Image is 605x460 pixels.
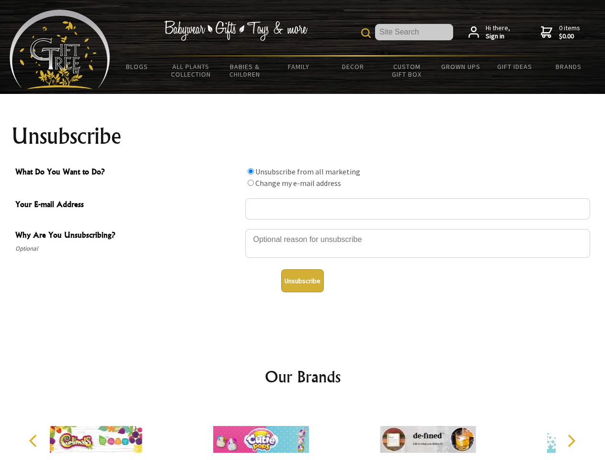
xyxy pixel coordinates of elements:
[15,243,240,254] span: Optional
[248,180,254,186] input: What Do You Want to Do?
[19,365,586,388] h2: Our Brands
[380,57,434,84] a: Custom Gift Box
[248,168,254,174] input: What Do You Want to Do?
[15,198,240,212] span: Your E-mail Address
[11,125,594,148] h1: Unsubscribe
[559,32,580,41] strong: $0.00
[15,166,240,180] span: What Do You Want to Do?
[218,57,272,84] a: Babies & Children
[255,167,360,176] label: Unsubscribe from all marketing
[361,28,371,38] img: product search
[245,229,590,258] textarea: Why Are You Unsubscribing?
[375,24,453,40] input: Site Search
[10,10,110,89] img: Babyware - Gifts - Toys and more...
[281,269,324,292] button: Unsubscribe
[434,57,488,77] a: Grown Ups
[542,57,596,77] a: Brands
[486,32,510,41] strong: Sign in
[164,21,308,41] img: Babywear - Gifts - Toys & more
[560,430,582,451] button: Next
[559,23,580,41] span: 0 items
[272,57,326,77] a: Family
[245,198,590,219] input: Your E-mail Address
[468,24,510,41] a: Hi there,Sign in
[110,57,164,77] a: BLOGS
[326,57,380,77] a: Decor
[486,24,510,41] span: Hi there,
[541,24,580,41] a: 0 items$0.00
[24,430,45,451] button: Previous
[15,229,240,243] span: Why Are You Unsubscribing?
[255,178,341,188] label: Change my e-mail address
[488,57,542,77] a: Gift Ideas
[164,57,218,84] a: All Plants Collection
